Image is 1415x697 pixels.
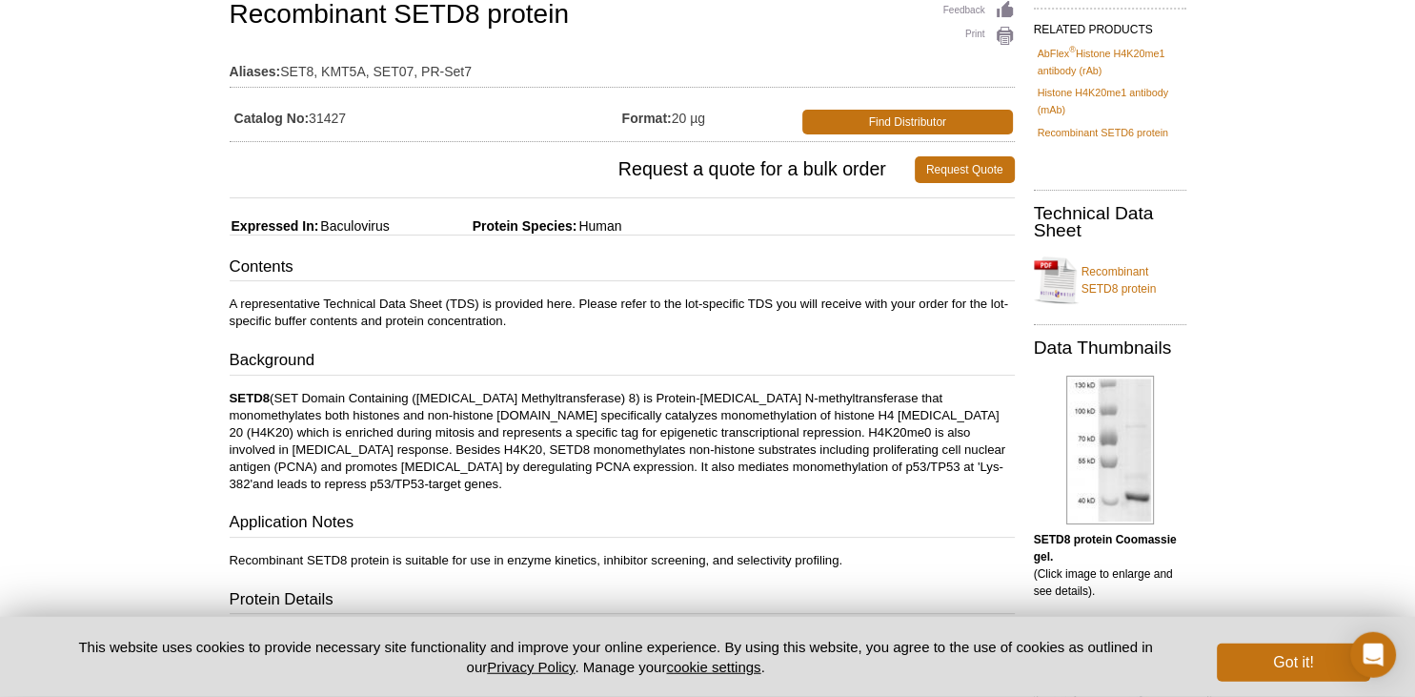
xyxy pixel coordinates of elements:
[802,110,1013,134] a: Find Distributor
[576,218,621,234] span: Human
[318,218,389,234] span: Baculovirus
[230,511,1015,538] h3: Application Notes
[230,63,281,80] strong: Aliases:
[230,588,1015,615] h3: Protein Details
[230,552,1015,569] p: Recombinant SETD8 protein is suitable for use in enzyme kinetics, inhibitor screening, and select...
[230,218,319,234] span: Expressed In:
[1038,45,1183,79] a: AbFlex®Histone H4K20me1 antibody (rAb)
[1034,339,1186,357] h2: Data Thumbnails
[1038,84,1183,118] a: Histone H4K20me1 antibody (mAb)
[394,218,577,234] span: Protein Species:
[230,349,1015,376] h3: Background
[1034,533,1177,564] b: SETD8 protein Coomassie gel.
[230,98,622,136] td: 31427
[1069,45,1076,54] sup: ®
[230,256,1015,282] h3: Contents
[622,98,798,136] td: 20 µg
[230,51,1015,82] td: SET8, KMT5A, SET07, PR-Set7
[915,156,1015,183] a: Request Quote
[666,659,760,675] button: cookie settings
[230,296,1015,330] p: A representative Technical Data Sheet (TDS) is provided here. Please refer to the lot-specific TD...
[1350,632,1396,678] div: Open Intercom Messenger
[230,156,915,183] span: Request a quote for a bulk order
[1066,376,1154,524] img: SETD8 protein Coomassie gel
[1034,8,1186,42] h2: RELATED PRODUCTS
[234,110,310,127] strong: Catalog No:
[230,390,1015,493] p: (SET Domain Containing ([MEDICAL_DATA] Methyltransferase) 8) is Protein-[MEDICAL_DATA] N-methyltr...
[1038,124,1168,141] a: Recombinant SETD6 protein
[46,637,1186,677] p: This website uses cookies to provide necessary site functionality and improve your online experie...
[1034,531,1186,600] p: (Click image to enlarge and see details).
[943,26,1015,47] a: Print
[1217,644,1369,682] button: Got it!
[230,391,271,405] strong: SETD8
[1034,252,1186,309] a: Recombinant SETD8 protein
[622,110,672,127] strong: Format:
[487,659,575,675] a: Privacy Policy
[1034,205,1186,239] h2: Technical Data Sheet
